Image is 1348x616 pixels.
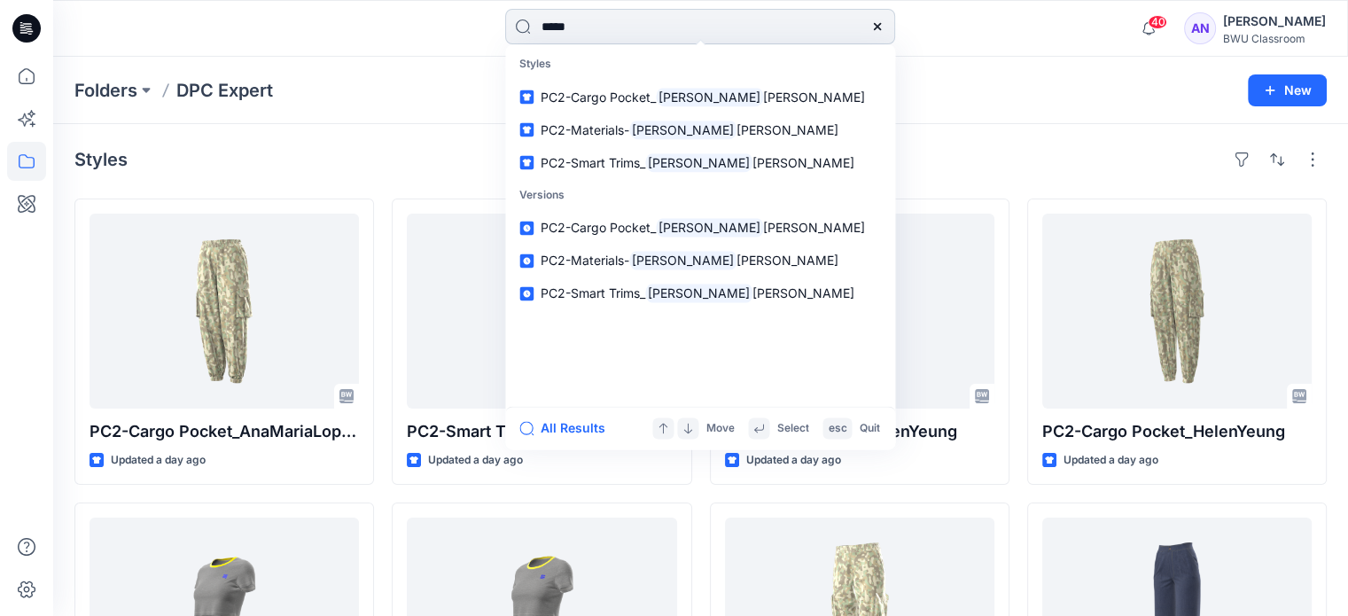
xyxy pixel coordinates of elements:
span: PC2-Smart Trims_ [541,155,645,170]
mark: [PERSON_NAME] [645,152,752,173]
span: PC2-Cargo Pocket_ [541,90,656,105]
p: Updated a day ago [111,451,206,470]
a: PC2-Smart Trims_AnaMariaLopezdeDreyer [407,214,676,409]
mark: [PERSON_NAME] [656,87,763,107]
a: PC2-Smart Trims_[PERSON_NAME][PERSON_NAME] [509,277,892,310]
a: PC2-Smart Trims_[PERSON_NAME][PERSON_NAME] [509,146,892,179]
div: AN [1184,12,1216,44]
mark: [PERSON_NAME] [629,120,736,140]
span: PC2-Cargo Pocket_ [541,221,656,236]
button: All Results [519,417,617,439]
button: New [1248,74,1327,106]
span: 40 [1148,15,1167,29]
span: [PERSON_NAME] [752,155,854,170]
p: Styles [509,48,892,81]
mark: [PERSON_NAME] [645,284,752,304]
mark: [PERSON_NAME] [656,218,763,238]
div: BWU Classroom [1223,32,1326,45]
p: Updated a day ago [428,451,523,470]
p: PC2-Cargo Pocket_AnaMariaLopezdeDreyer [90,419,359,444]
span: PC2-Materials- [541,253,629,269]
p: Quit [859,419,879,438]
h4: Styles [74,149,128,170]
a: PC2-Cargo Pocket_HelenYeung [1042,214,1312,409]
span: PC2-Materials- [541,122,629,137]
a: PC2-Cargo Pocket_AnaMariaLopezdeDreyer [90,214,359,409]
span: PC2-Smart Trims_ [541,286,645,301]
p: Select [776,419,808,438]
a: PC2-Cargo Pocket_[PERSON_NAME][PERSON_NAME] [509,81,892,113]
span: [PERSON_NAME] [736,122,838,137]
a: Folders [74,78,137,103]
mark: [PERSON_NAME] [629,251,736,271]
div: [PERSON_NAME] [1223,11,1326,32]
p: PC2-Smart Trims_AnaMariaLopezdeDreyer [407,419,676,444]
span: [PERSON_NAME] [763,90,865,105]
p: Updated a day ago [746,451,841,470]
a: PC2-Materials-[PERSON_NAME][PERSON_NAME] [509,245,892,277]
a: PC2-Materials-[PERSON_NAME][PERSON_NAME] [509,113,892,146]
p: PC2-Cargo Pocket_HelenYeung [1042,419,1312,444]
a: PC2-Cargo Pocket_[PERSON_NAME][PERSON_NAME] [509,212,892,245]
p: Updated a day ago [1064,451,1158,470]
p: Move [705,419,734,438]
span: [PERSON_NAME] [752,286,854,301]
p: DPC Expert [176,78,273,103]
p: esc [828,419,846,438]
span: [PERSON_NAME] [736,253,838,269]
span: [PERSON_NAME] [763,221,865,236]
p: Versions [509,179,892,212]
